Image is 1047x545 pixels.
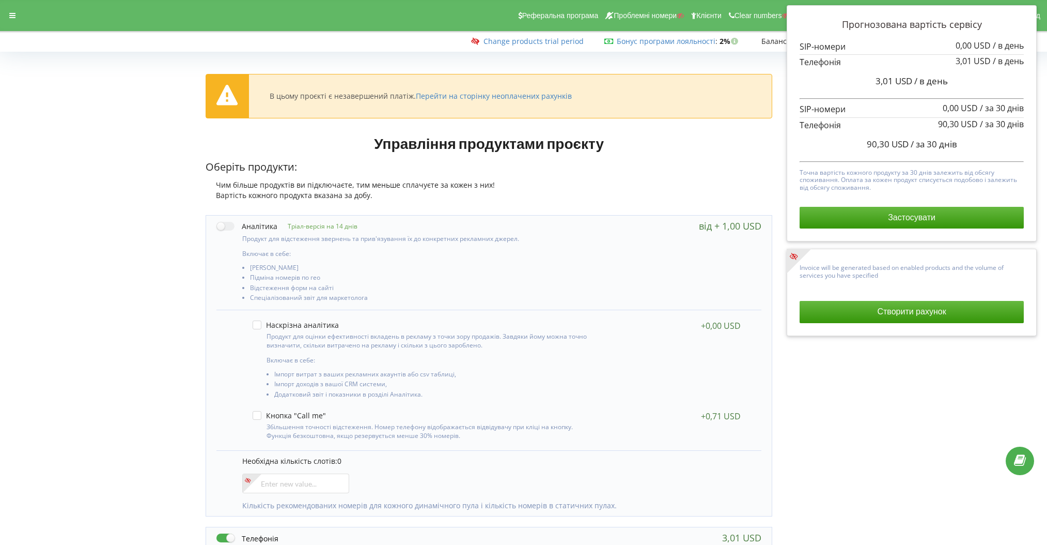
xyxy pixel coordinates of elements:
[337,456,341,466] span: 0
[250,264,598,274] li: [PERSON_NAME]
[943,102,978,114] span: 0,00 USD
[242,501,751,511] p: Кількість рекомендованих номерів для кожного динамічного пула і кількість номерів в статичних пулах.
[522,11,599,20] span: Реферальна програма
[699,221,761,231] div: від + 1,00 USD
[242,456,751,466] p: Необхідна кількість слотів:
[242,474,349,493] input: Enter new value...
[956,55,991,67] span: 3,01 USD
[216,221,277,232] label: Аналітика
[800,18,1023,32] p: Прогнозована вартість сервісу
[800,41,1023,53] p: SIP-номери
[274,391,594,401] li: Додатковий звіт і показники в розділі Аналітика.
[735,11,782,20] span: Clear numbers
[274,371,594,381] li: Імпорт витрат з ваших рекламних акаунтів або csv таблиці,
[250,284,598,294] li: Відстеження форм на сайті
[993,40,1024,51] span: / в день
[938,118,978,130] span: 90,30 USD
[800,262,1023,279] p: Invoice will be generated based on enabled products and the volume of services you have specified
[701,411,741,421] div: +0,71 USD
[696,11,722,20] span: Клієнти
[800,119,1023,131] p: Телефонія
[761,36,819,46] span: Баланс проєкту:
[253,321,339,329] label: Наскрізна аналітика
[242,234,598,243] p: Продукт для відстеження звернень та прив'язування їх до конкретних рекламних джерел.
[206,190,772,201] div: Вартість кожного продукта вказана за добу.
[206,160,772,175] p: Оберіть продукти:
[800,103,1023,115] p: SIP-номери
[701,321,741,331] div: +0,00 USD
[914,75,948,87] span: / в день
[876,75,912,87] span: 3,01 USD
[800,166,1023,191] p: Точна вартість кожного продукту за 30 днів залежить від обсягу споживання. Оплата за кожен продук...
[722,533,761,543] div: 3,01 USD
[267,356,594,365] p: Включає в себе:
[980,118,1024,130] span: / за 30 днів
[274,381,594,390] li: Імпорт доходів з вашої CRM системи,
[614,11,677,20] span: Проблемні номери
[206,134,772,153] h1: Управління продуктами проєкту
[956,40,991,51] span: 0,00 USD
[993,55,1024,67] span: / в день
[206,180,772,190] div: Чим більше продуктів ви підключаєте, тим меньше сплачуєте за кожен з них!
[800,301,1023,323] button: Створити рахунок
[242,249,598,258] p: Включає в себе:
[800,56,1023,68] p: Телефонія
[483,36,584,46] a: Change products trial period
[216,533,278,543] label: Телефонія
[617,36,717,46] span: :
[617,36,715,46] a: Бонус програми лояльності
[720,36,741,46] strong: 2%
[980,102,1024,114] span: / за 30 днів
[250,274,598,284] li: Підміна номерів по гео
[253,411,326,420] label: Кнопка "Call me"
[416,91,572,101] a: Перейти на сторінку неоплачених рахунків
[270,92,572,101] div: В цьому проєкті є незавершений платіж.
[800,207,1023,229] button: Застосувати
[250,294,598,304] li: Спеціалізований звіт для маркетолога
[867,138,909,150] span: 90,30 USD
[267,332,594,350] p: Продукт для оцінки ефективності вкладень в рекламу з точки зору продажів. Завдяки йому можна точн...
[267,422,594,440] p: Збільшення точності відстеження. Номер телефону відображається відвідувачу при кліці на кнопку. Ф...
[911,138,957,150] span: / за 30 днів
[277,222,357,231] p: Тріал-версія на 14 днів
